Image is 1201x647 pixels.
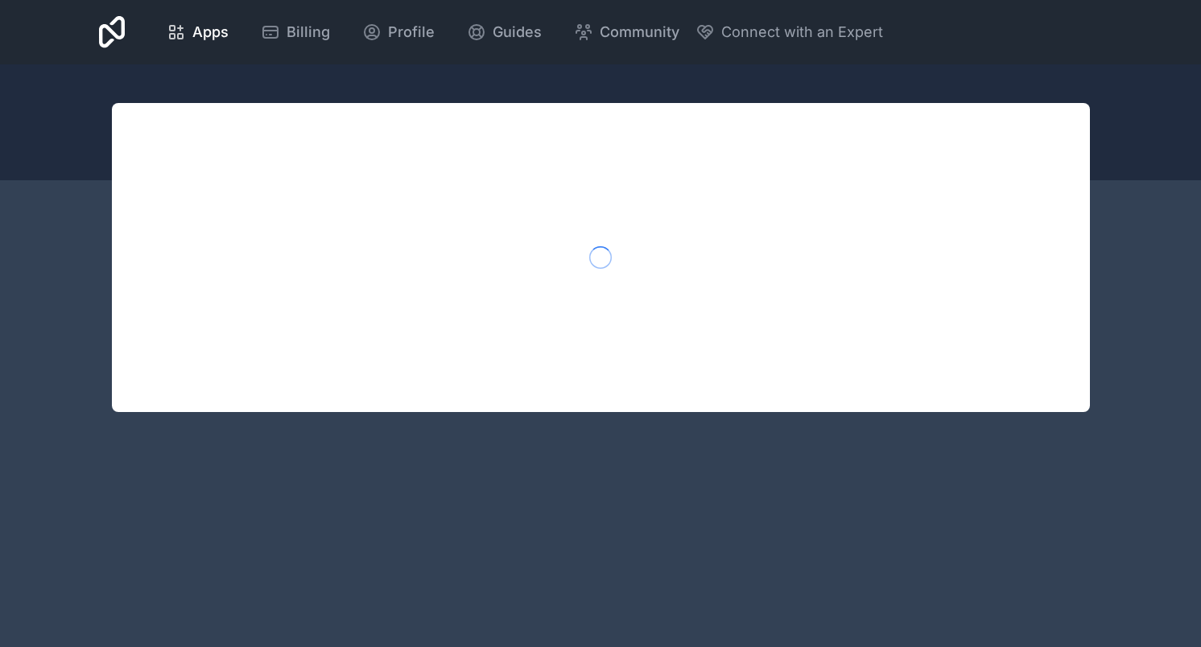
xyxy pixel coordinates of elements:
span: Billing [287,21,330,43]
span: Community [600,21,679,43]
a: Profile [349,14,448,50]
span: Profile [388,21,435,43]
span: Connect with an Expert [721,21,883,43]
button: Connect with an Expert [695,21,883,43]
a: Apps [154,14,241,50]
a: Billing [248,14,343,50]
span: Apps [192,21,229,43]
span: Guides [493,21,542,43]
a: Community [561,14,692,50]
a: Guides [454,14,555,50]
